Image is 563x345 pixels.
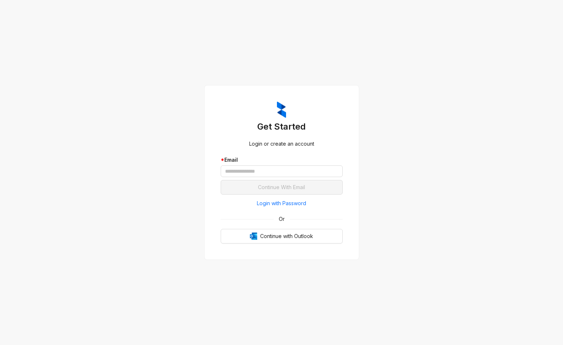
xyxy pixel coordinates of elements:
[221,140,343,148] div: Login or create an account
[221,198,343,209] button: Login with Password
[250,233,257,240] img: Outlook
[257,199,306,207] span: Login with Password
[221,121,343,133] h3: Get Started
[221,229,343,244] button: OutlookContinue with Outlook
[277,101,286,118] img: ZumaIcon
[221,156,343,164] div: Email
[260,232,313,240] span: Continue with Outlook
[221,180,343,195] button: Continue With Email
[274,215,290,223] span: Or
